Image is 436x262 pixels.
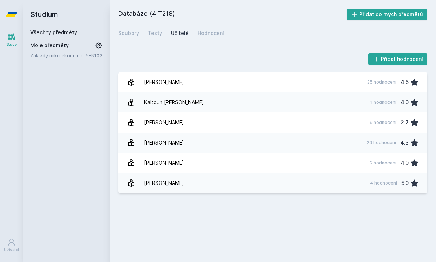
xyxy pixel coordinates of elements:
div: 2 hodnocení [370,160,396,166]
div: 5.0 [401,176,409,190]
a: Základy mikroekonomie [30,52,86,59]
div: Soubory [118,30,139,37]
a: Hodnocení [197,26,224,40]
div: 9 hodnocení [370,120,396,125]
div: Hodnocení [197,30,224,37]
button: Přidat do mých předmětů [347,9,428,20]
a: Soubory [118,26,139,40]
div: 4.0 [401,95,409,110]
div: 2.7 [401,115,409,130]
h2: Databáze (4IT218) [118,9,347,20]
button: Přidat hodnocení [368,53,428,65]
a: Kaltoun [PERSON_NAME] 1 hodnocení 4.0 [118,92,427,112]
div: 4 hodnocení [370,180,397,186]
a: 5EN102 [86,53,102,58]
div: [PERSON_NAME] [144,75,184,89]
div: 35 hodnocení [367,79,396,85]
div: Kaltoun [PERSON_NAME] [144,95,204,110]
div: 4.5 [401,75,409,89]
div: [PERSON_NAME] [144,136,184,150]
div: Učitelé [171,30,189,37]
span: Moje předměty [30,42,69,49]
div: Study [6,42,17,47]
div: [PERSON_NAME] [144,156,184,170]
a: Study [1,29,22,51]
a: [PERSON_NAME] 9 hodnocení 2.7 [118,112,427,133]
a: Všechny předměty [30,29,77,35]
div: [PERSON_NAME] [144,176,184,190]
a: [PERSON_NAME] 4 hodnocení 5.0 [118,173,427,193]
a: Učitelé [171,26,189,40]
a: Uživatel [1,234,22,256]
a: [PERSON_NAME] 2 hodnocení 4.0 [118,153,427,173]
div: [PERSON_NAME] [144,115,184,130]
div: Uživatel [4,247,19,253]
a: Testy [148,26,162,40]
div: 1 hodnocení [370,99,396,105]
div: 4.3 [400,136,409,150]
div: Testy [148,30,162,37]
div: 29 hodnocení [367,140,396,146]
a: [PERSON_NAME] 35 hodnocení 4.5 [118,72,427,92]
a: [PERSON_NAME] 29 hodnocení 4.3 [118,133,427,153]
div: 4.0 [401,156,409,170]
